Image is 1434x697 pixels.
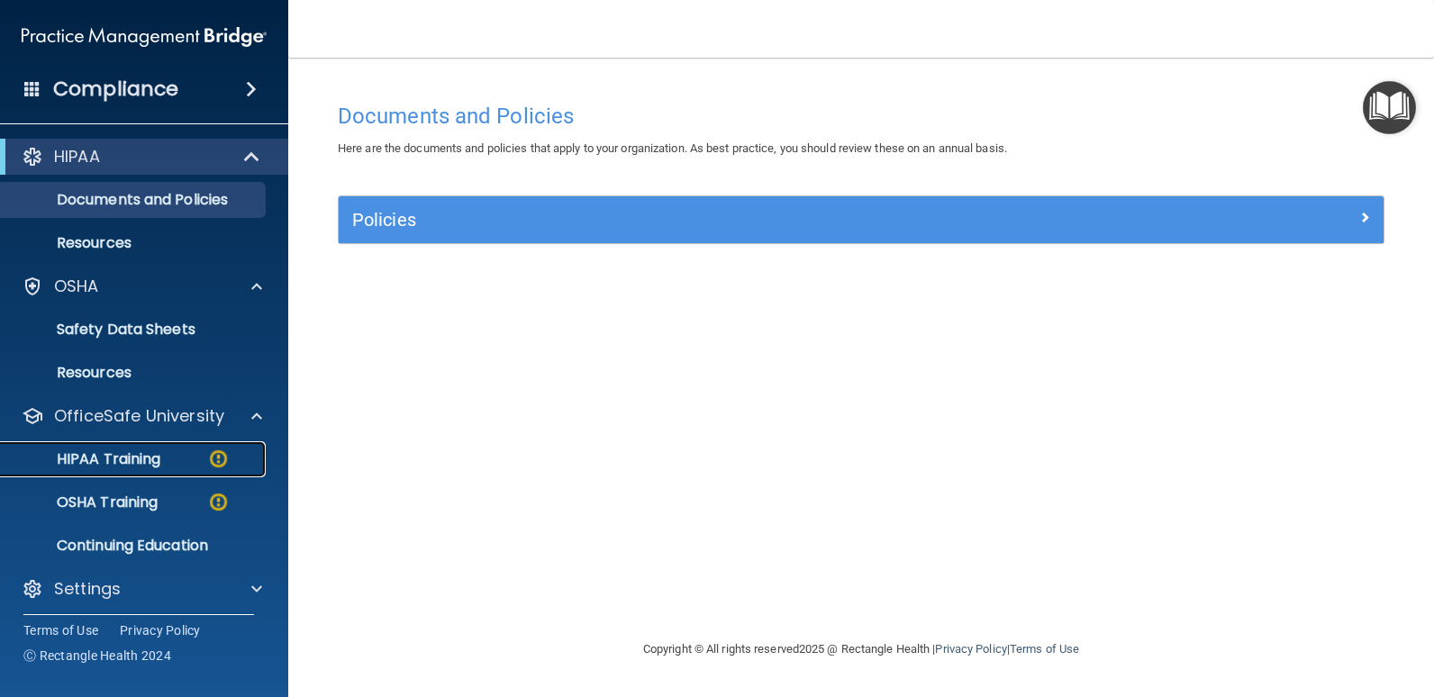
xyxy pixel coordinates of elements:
[352,205,1370,234] a: Policies
[338,141,1007,155] span: Here are the documents and policies that apply to your organization. As best practice, you should...
[1122,569,1412,641] iframe: Drift Widget Chat Controller
[23,621,98,639] a: Terms of Use
[12,321,258,339] p: Safety Data Sheets
[935,642,1006,656] a: Privacy Policy
[12,450,160,468] p: HIPAA Training
[532,620,1190,678] div: Copyright © All rights reserved 2025 @ Rectangle Health | |
[352,210,1109,230] h5: Policies
[22,19,267,55] img: PMB logo
[207,448,230,470] img: warning-circle.0cc9ac19.png
[23,647,171,665] span: Ⓒ Rectangle Health 2024
[22,146,261,167] a: HIPAA
[12,537,258,555] p: Continuing Education
[54,405,224,427] p: OfficeSafe University
[12,364,258,382] p: Resources
[1010,642,1079,656] a: Terms of Use
[54,276,99,297] p: OSHA
[53,77,178,102] h4: Compliance
[22,578,262,600] a: Settings
[338,104,1384,128] h4: Documents and Policies
[54,146,100,167] p: HIPAA
[120,621,201,639] a: Privacy Policy
[12,191,258,209] p: Documents and Policies
[207,491,230,513] img: warning-circle.0cc9ac19.png
[12,234,258,252] p: Resources
[54,578,121,600] p: Settings
[22,276,262,297] a: OSHA
[22,405,262,427] a: OfficeSafe University
[12,493,158,511] p: OSHA Training
[1363,81,1416,134] button: Open Resource Center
